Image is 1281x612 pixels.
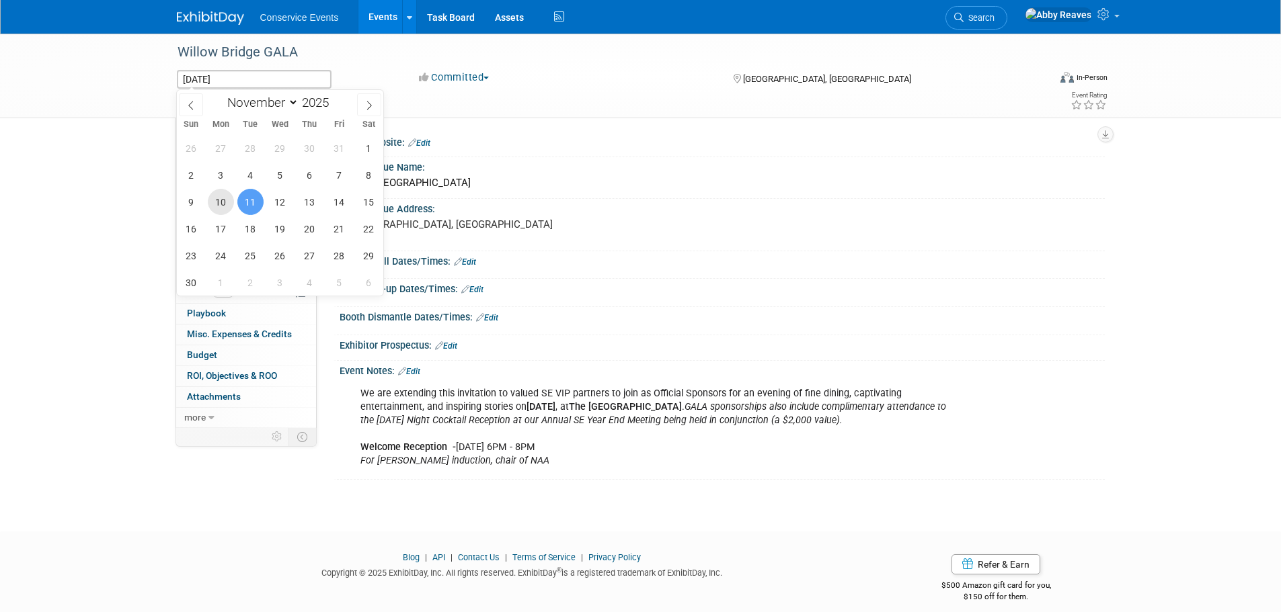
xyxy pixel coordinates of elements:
span: Thu [295,120,324,129]
a: Edit [461,285,483,294]
div: Event Format [970,70,1108,90]
div: We are extending this invitation to valued SE VIP partners to join as Official Sponsors for an ev... [351,380,957,474]
span: December 4, 2025 [297,269,323,296]
span: November 18, 2025 [237,216,264,242]
span: Tasks [186,288,234,298]
div: The [GEOGRAPHIC_DATA] [350,173,1095,193]
a: Edit [454,257,476,267]
div: Booth Set-up Dates/Times: [340,279,1105,296]
img: Abby Reaves [1025,7,1092,22]
span: December 6, 2025 [356,269,382,296]
button: Committed [414,71,494,85]
span: October 26, 2025 [178,135,204,161]
span: | [447,552,456,562]
a: ROI, Objectives & ROO [176,366,316,386]
a: Sponsorships1 [176,263,316,283]
span: December 1, 2025 [208,269,234,296]
a: Tasks100% [176,283,316,304]
span: December 5, 2025 [326,269,352,296]
span: November 2, 2025 [178,162,204,188]
span: December 3, 2025 [267,269,293,296]
a: Travel Reservations [176,179,316,200]
span: more [184,412,206,423]
a: Staff4 [176,159,316,179]
div: Event Venue Name: [340,157,1105,174]
span: | [422,552,430,562]
a: Edit [476,313,498,322]
div: Willow Bridge GALA [173,40,1029,64]
span: October 30, 2025 [297,135,323,161]
a: Shipments [176,242,316,262]
span: November 30, 2025 [178,269,204,296]
span: Wed [265,120,295,129]
span: November 26, 2025 [267,243,293,269]
a: Giveaways [176,221,316,241]
span: | [578,552,586,562]
b: Welcome Reception - [360,441,456,453]
sup: ® [557,566,561,574]
pre: [GEOGRAPHIC_DATA], [GEOGRAPHIC_DATA] [354,218,644,230]
img: Format-Inperson.png [1060,72,1074,83]
span: Budget [187,349,217,360]
span: November 22, 2025 [356,216,382,242]
span: November 15, 2025 [356,189,382,215]
span: October 27, 2025 [208,135,234,161]
span: November 20, 2025 [297,216,323,242]
a: Privacy Policy [588,552,641,562]
span: Misc. Expenses & Credits [187,329,292,339]
div: Copyright © 2025 ExhibitDay, Inc. All rights reserved. ExhibitDay is a registered trademark of Ex... [177,564,868,579]
span: Tue [235,120,265,129]
span: October 31, 2025 [326,135,352,161]
input: Event Start Date - End Date [177,70,332,89]
span: November 4, 2025 [237,162,264,188]
td: Personalize Event Tab Strip [266,428,289,445]
span: Mon [206,120,235,129]
span: [GEOGRAPHIC_DATA], [GEOGRAPHIC_DATA] [743,74,911,84]
span: November 21, 2025 [326,216,352,242]
div: Exhibitor Prospectus: [340,335,1105,353]
span: November 10, 2025 [208,189,234,215]
td: Toggle Event Tabs [288,428,316,445]
div: In-Person [1076,73,1108,83]
span: November 7, 2025 [326,162,352,188]
span: November 12, 2025 [267,189,293,215]
i: GALA sponsorships also include complimentary attendance to the [DATE] Night Cocktail Reception at... [360,401,946,426]
a: Blog [403,552,420,562]
b: The [GEOGRAPHIC_DATA] [569,401,682,412]
span: Search [964,13,995,23]
a: Search [945,6,1007,30]
span: November 3, 2025 [208,162,234,188]
span: November 27, 2025 [297,243,323,269]
a: API [432,552,445,562]
a: Contact Us [458,552,500,562]
div: Event Notes: [340,361,1105,378]
a: Misc. Expenses & Credits [176,324,316,345]
span: October 28, 2025 [237,135,264,161]
a: Edit [408,138,430,148]
span: November 6, 2025 [297,162,323,188]
span: Playbook [187,308,226,318]
select: Month [221,94,299,111]
span: Sun [177,120,206,129]
span: October 29, 2025 [267,135,293,161]
span: November 28, 2025 [326,243,352,269]
a: Edit [398,367,420,376]
span: November 24, 2025 [208,243,234,269]
img: ExhibitDay [177,11,244,25]
span: Conservice Events [260,12,339,23]
span: | [502,552,510,562]
div: Event Rating [1071,92,1107,99]
span: November 29, 2025 [356,243,382,269]
span: Sat [354,120,383,129]
span: ROI, Objectives & ROO [187,370,277,381]
a: Budget [176,345,316,365]
div: Event Venue Address: [340,199,1105,216]
span: November 19, 2025 [267,216,293,242]
span: 100% [212,288,234,298]
a: Playbook [176,304,316,324]
a: more [176,408,316,428]
span: Fri [324,120,354,129]
div: $500 Amazon gift card for you, [888,571,1105,602]
div: $150 off for them. [888,591,1105,603]
a: Booth [176,138,316,159]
